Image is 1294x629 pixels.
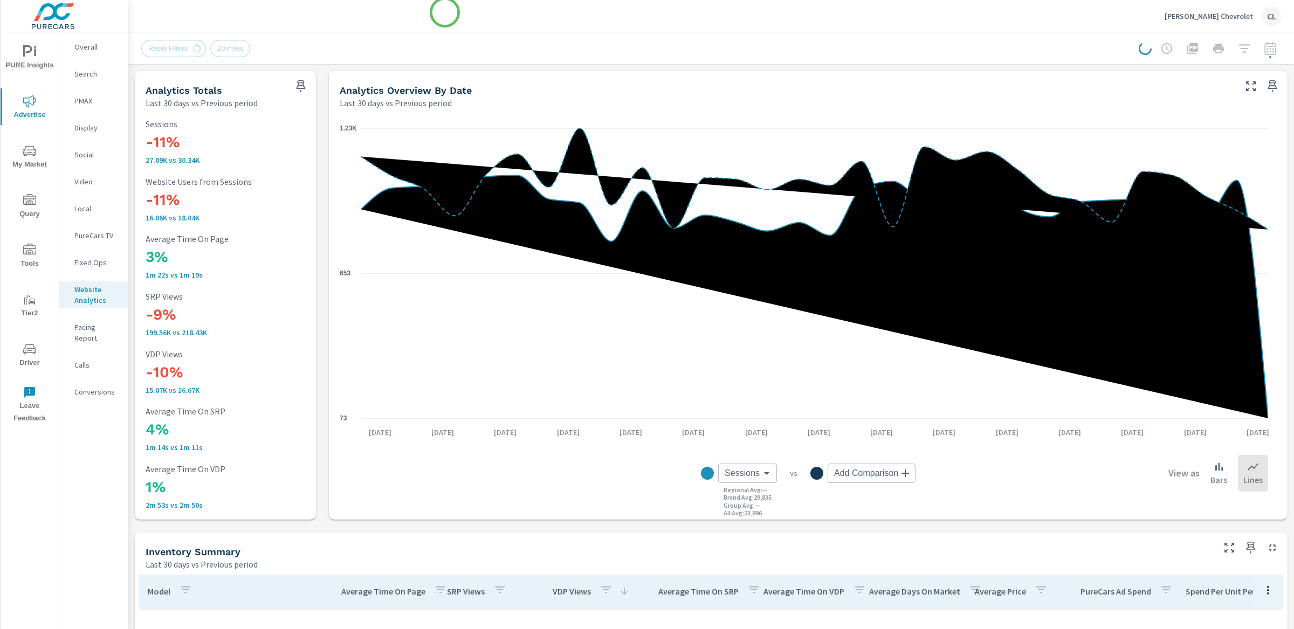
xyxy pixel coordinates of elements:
p: Last 30 days vs Previous period [146,558,258,571]
p: Last 30 days vs Previous period [340,96,452,109]
span: Leave Feedback [4,386,56,425]
p: Conversions [74,386,119,397]
span: Save this to your personalized report [1264,78,1281,95]
p: Regional Avg : — [724,486,768,494]
p: [DATE] [738,427,775,438]
p: Brand Avg : 29,835 [724,494,772,501]
p: Fixed Ops [74,257,119,268]
p: 27,091 vs 30,339 [146,156,305,164]
p: [DATE] [988,427,1026,438]
p: Search [74,68,119,79]
p: Video [74,176,119,187]
button: Make Fullscreen [1242,78,1259,95]
p: Average Time On VDP [146,464,305,474]
p: [DATE] [1176,427,1214,438]
div: Display [59,120,128,136]
div: Search [59,66,128,82]
p: Overall [74,42,119,52]
span: Save this to your personalized report [292,78,309,95]
p: Average Time On SRP [146,406,305,416]
p: 16,057 vs 18,040 [146,213,305,222]
p: [DATE] [674,427,712,438]
p: Bars [1210,473,1227,486]
p: [DATE] [1239,427,1277,438]
span: Advertise [4,95,56,121]
button: Make Fullscreen [1221,539,1238,556]
div: CL [1262,6,1281,26]
p: Website Analytics [74,284,119,306]
div: Video [59,174,128,190]
p: Calls [74,360,119,370]
p: Average Price [975,586,1026,597]
p: VDP Views [553,586,591,597]
text: 1.23K [340,125,357,132]
p: 1m 14s vs 1m 11s [146,443,305,452]
h3: -9% [146,306,305,324]
p: 1m 22s vs 1m 19s [146,271,305,279]
div: PureCars TV [59,227,128,244]
p: 2m 53s vs 2m 50s [146,501,305,509]
div: Website Analytics [59,281,128,308]
p: SRP Views [146,292,305,301]
h5: Analytics Totals [146,85,222,96]
p: [DATE] [925,427,963,438]
div: Add Comparison [828,464,916,483]
div: Local [59,201,128,217]
p: 199,564 vs 218,427 [146,328,305,337]
p: SRP Views [447,586,485,597]
p: Last 30 days vs Previous period [146,96,258,109]
h3: 1% [146,478,305,496]
span: Sessions [725,468,760,479]
p: PureCars TV [74,230,119,241]
span: Tier2 [4,293,56,320]
span: PURE Insights [4,45,56,72]
div: Pacing Report [59,319,128,346]
text: 653 [340,269,350,277]
h5: Analytics Overview By Date [340,85,472,96]
p: Website Users from Sessions [146,177,305,186]
p: Average Time On Page [341,586,425,597]
h5: Inventory Summary [146,546,240,557]
p: [DATE] [549,427,587,438]
p: Group Avg : — [724,502,760,509]
p: Social [74,149,119,160]
p: Average Days On Market [869,586,960,597]
p: Average Time On VDP [763,586,844,597]
div: Calls [59,357,128,373]
p: Lines [1243,473,1263,486]
button: Minimize Widget [1264,539,1281,556]
p: [DATE] [1051,427,1089,438]
p: PMAX [74,95,119,106]
p: Average Time On Page [146,234,305,244]
div: Social [59,147,128,163]
p: Pacing Report [74,322,119,343]
span: Add Comparison [834,468,898,479]
span: My Market [4,144,56,171]
span: Driver [4,343,56,369]
h3: 3% [146,248,305,266]
p: [DATE] [486,427,524,438]
div: Conversions [59,384,128,400]
p: [PERSON_NAME] Chevrolet [1165,11,1253,21]
div: nav menu [1,32,59,429]
p: [DATE] [424,427,462,438]
h3: 4% [146,420,305,439]
p: Sessions [146,119,305,129]
p: [DATE] [863,427,900,438]
p: Spend Per Unit Per Day [1186,586,1271,597]
span: Query [4,194,56,220]
p: Display [74,122,119,133]
p: [DATE] [1113,427,1151,438]
span: Tools [4,244,56,270]
div: Fixed Ops [59,254,128,271]
p: Local [74,203,119,214]
p: 15,067 vs 16,666 [146,386,305,395]
h6: View as [1168,468,1200,479]
p: [DATE] [800,427,838,438]
p: Average Time On SRP [658,586,739,597]
p: vs [777,468,810,478]
div: PMAX [59,93,128,109]
p: VDP Views [146,349,305,359]
div: Overall [59,39,128,55]
p: [DATE] [361,427,399,438]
